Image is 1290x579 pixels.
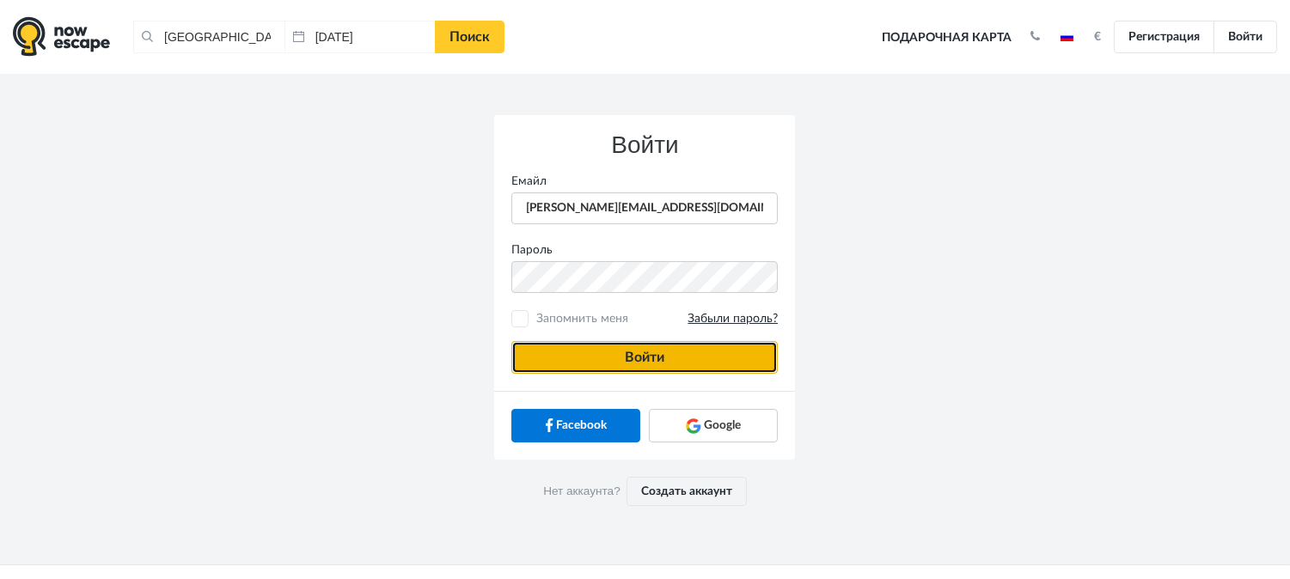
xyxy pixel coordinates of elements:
[627,477,747,506] a: Создать аккаунт
[133,21,284,53] input: Город или название квеста
[1114,21,1214,53] a: Регистрация
[1086,28,1110,46] button: €
[435,21,504,53] a: Поиск
[511,132,778,159] h3: Войти
[704,417,741,434] span: Google
[494,460,795,523] div: Нет аккаунта?
[1214,21,1277,53] a: Войти
[511,409,640,442] a: Facebook
[511,341,778,374] button: Войти
[649,409,778,442] a: Google
[688,311,778,327] a: Забыли пароль?
[13,16,110,57] img: logo
[284,21,436,53] input: Дата
[498,241,791,259] label: Пароль
[876,19,1018,57] a: Подарочная карта
[532,310,778,327] span: Запомнить меня
[515,314,526,325] input: Запомнить меняЗабыли пароль?
[1095,31,1102,43] strong: €
[556,417,607,434] span: Facebook
[1061,33,1073,41] img: ru.jpg
[498,173,791,190] label: Емайл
